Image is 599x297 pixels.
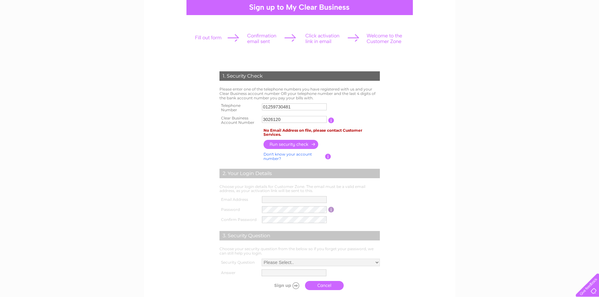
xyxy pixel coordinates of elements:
[218,245,381,257] td: Choose your security question from the below so if you forget your password, we can still help yo...
[580,27,595,31] a: Contact
[218,268,260,278] th: Answer
[218,114,261,127] th: Clear Business Account Number
[219,169,380,178] div: 2. Your Login Details
[218,85,381,102] td: Please enter one of the telephone numbers you have registered with us and your Clear Business acc...
[325,154,331,159] input: Information
[218,257,260,268] th: Security Question
[328,118,334,123] input: Information
[218,102,261,114] th: Telephone Number
[263,152,312,161] a: Don't know your account number?
[527,27,541,31] a: Energy
[328,207,334,212] input: Information
[218,195,261,205] th: Email Address
[567,27,576,31] a: Blog
[219,231,380,240] div: 3. Security Question
[263,281,302,290] input: Submit
[305,281,344,290] a: Cancel
[218,215,261,225] th: Confirm Password
[218,183,381,195] td: Choose your login details for Customer Zone. The email must be a valid email address, as your act...
[480,3,524,11] a: 0333 014 3131
[219,71,380,81] div: 1. Security Check
[511,27,523,31] a: Water
[151,3,448,30] div: Clear Business is a trading name of Verastar Limited (registered in [GEOGRAPHIC_DATA] No. 3667643...
[544,27,563,31] a: Telecoms
[262,127,381,139] td: No Email Address on file, please contact Customer Services.
[218,205,261,215] th: Password
[21,16,53,36] img: logo.png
